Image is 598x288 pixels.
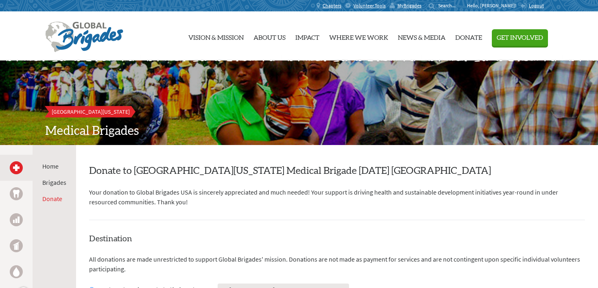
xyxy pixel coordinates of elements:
[295,15,319,57] a: Impact
[398,15,445,57] a: News & Media
[13,165,20,171] img: Medical
[497,35,543,41] span: Get Involved
[89,254,585,274] p: All donations are made unrestricted to support Global Brigades' mission. Donations are not made a...
[323,2,341,9] span: Chapters
[492,29,548,46] button: Get Involved
[42,161,66,171] li: Home
[42,178,66,186] a: Brigades
[89,233,585,245] h4: Destination
[397,2,421,9] span: MyBrigades
[45,124,553,139] h2: Medical Brigades
[45,106,136,117] a: [GEOGRAPHIC_DATA][US_STATE]
[529,2,544,9] span: Logout
[467,2,520,9] p: Hello, [PERSON_NAME]!
[42,195,62,203] a: Donate
[42,162,59,170] a: Home
[10,265,23,278] a: Water
[10,239,23,252] a: Public Health
[438,2,461,9] input: Search...
[520,2,544,9] a: Logout
[188,15,244,57] a: Vision & Mission
[10,187,23,200] a: Dental
[253,15,286,57] a: About Us
[42,194,66,204] li: Donate
[13,267,20,276] img: Water
[13,190,20,197] img: Dental
[13,242,20,250] img: Public Health
[10,213,23,226] a: Business
[329,15,388,57] a: Where We Work
[13,217,20,223] img: Business
[354,2,386,9] span: Volunteer Tools
[89,165,585,178] h2: Donate to [GEOGRAPHIC_DATA][US_STATE] Medical Brigade [DATE] [GEOGRAPHIC_DATA]
[455,15,482,57] a: Donate
[45,22,123,52] img: Global Brigades Logo
[42,178,66,187] li: Brigades
[89,187,585,207] p: Your donation to Global Brigades USA is sincerely appreciated and much needed! Your support is dr...
[10,161,23,174] a: Medical
[52,108,130,115] span: [GEOGRAPHIC_DATA][US_STATE]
